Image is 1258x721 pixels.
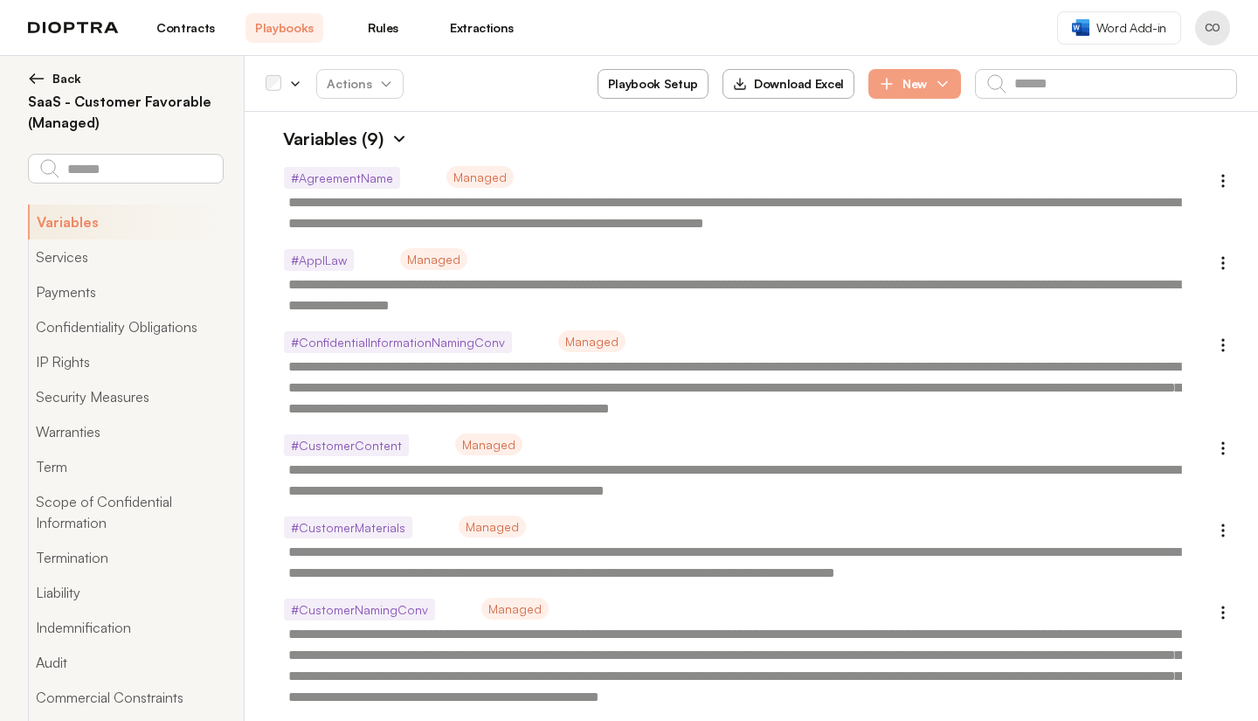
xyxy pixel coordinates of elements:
a: Rules [344,13,422,43]
span: # ConfidentialInformationNamingConv [284,331,512,353]
button: Payments [28,274,223,309]
a: Extractions [443,13,521,43]
button: Audit [28,645,223,680]
button: Liability [28,575,223,610]
span: Managed [455,433,522,455]
h1: Variables (9) [266,126,384,152]
span: # CustomerContent [284,434,409,456]
span: Back [52,70,81,87]
div: Select all [266,76,281,92]
button: Variables [28,205,223,239]
button: Back [28,70,223,87]
span: Managed [459,516,526,537]
span: Word Add-in [1096,19,1166,37]
span: Managed [558,330,626,352]
span: Actions [313,68,407,100]
button: Services [28,239,223,274]
span: # CustomerNamingConv [284,599,435,620]
img: logo [28,22,119,34]
button: Security Measures [28,379,223,414]
img: left arrow [28,70,45,87]
img: Expand [391,130,408,148]
button: Actions [316,69,404,99]
span: # AgreementName [284,167,400,189]
button: Confidentiality Obligations [28,309,223,344]
button: Download Excel [722,69,854,99]
img: word [1072,19,1089,36]
button: Termination [28,540,223,575]
span: # ApplLaw [284,249,354,271]
span: Managed [481,598,549,620]
button: New [868,69,961,99]
span: Managed [446,166,514,188]
button: Indemnification [28,610,223,645]
h2: SaaS - Customer Favorable (Managed) [28,91,223,133]
a: Word Add-in [1057,11,1181,45]
a: Contracts [147,13,225,43]
button: Term [28,449,223,484]
a: Playbooks [245,13,323,43]
span: # CustomerMaterials [284,516,412,538]
span: Managed [400,248,467,270]
button: Warranties [28,414,223,449]
button: Commercial Constraints [28,680,223,715]
button: Playbook Setup [598,69,708,99]
button: IP Rights [28,344,223,379]
button: Scope of Confidential Information [28,484,223,540]
button: Profile menu [1195,10,1230,45]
